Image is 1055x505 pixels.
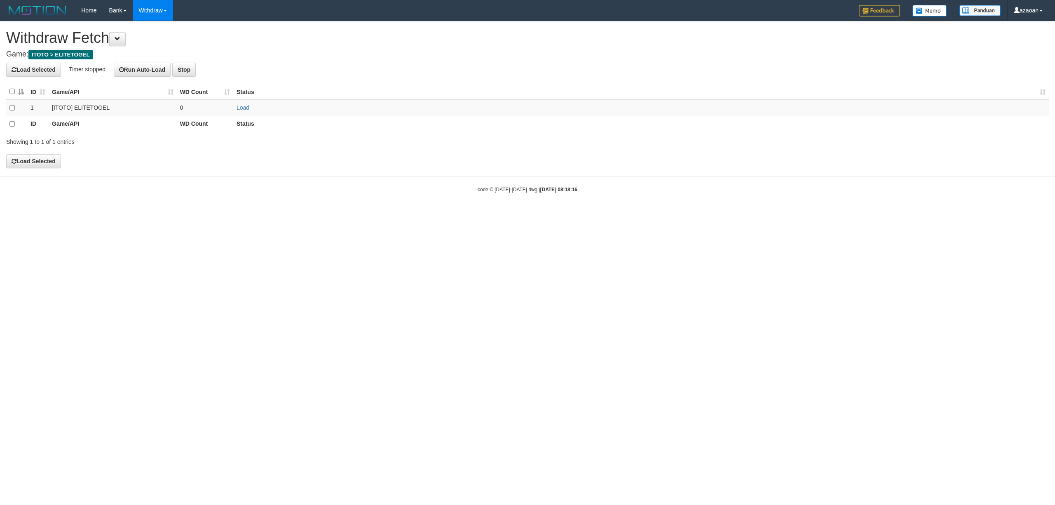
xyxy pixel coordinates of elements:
[6,30,1049,46] h1: Withdraw Fetch
[540,187,577,193] strong: [DATE] 08:18:16
[28,50,93,59] span: ITOTO > ELITETOGEL
[27,84,49,100] th: ID: activate to sort column ascending
[49,84,177,100] th: Game/API: activate to sort column ascending
[177,84,233,100] th: WD Count: activate to sort column ascending
[6,4,69,16] img: MOTION_logo.png
[172,63,196,77] button: Stop
[912,5,947,16] img: Button%20Memo.svg
[69,66,105,72] span: Timer stopped
[233,84,1049,100] th: Status: activate to sort column ascending
[6,50,1049,59] h4: Game:
[27,100,49,116] td: 1
[959,5,1001,16] img: panduan.png
[49,116,177,132] th: Game/API
[6,154,61,168] button: Load Selected
[859,5,900,16] img: Feedback.jpg
[27,116,49,132] th: ID
[177,116,233,132] th: WD Count
[237,104,249,111] a: Load
[233,116,1049,132] th: Status
[6,63,61,77] button: Load Selected
[180,104,183,111] span: 0
[478,187,577,193] small: code © [DATE]-[DATE] dwg |
[6,134,434,146] div: Showing 1 to 1 of 1 entries
[49,100,177,116] td: [ITOTO] ELITETOGEL
[114,63,171,77] button: Run Auto-Load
